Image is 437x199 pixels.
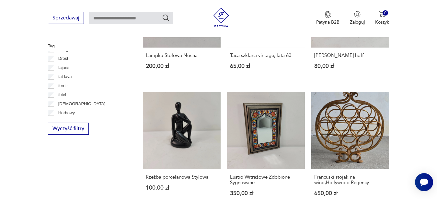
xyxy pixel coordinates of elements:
[58,73,72,80] p: fat lava
[316,19,339,25] p: Patyna B2B
[230,191,302,196] p: 350,00 zł
[146,174,218,180] h3: Rzeźba porcelanowa Stylowa
[162,14,170,22] button: Szukaj
[146,185,218,191] p: 100,00 zł
[48,123,89,135] button: Wyczyść filtry
[316,11,339,25] button: Patyna B2B
[415,173,433,191] iframe: Smartsupp widget button
[146,63,218,69] p: 200,00 zł
[230,63,302,69] p: 65,00 zł
[48,12,84,24] button: Sprzedawaj
[354,11,361,17] img: Ikonka użytkownika
[212,8,231,27] img: Patyna - sklep z meblami i dekoracjami vintage
[58,100,105,107] p: [DEMOGRAPHIC_DATA]
[316,11,339,25] a: Ikona medaluPatyna B2B
[350,19,365,25] p: Zaloguj
[314,174,386,185] h3: Francuski stojak na wino,Hollywood Regency
[230,174,302,185] h3: Lustro Witrażowe Zdobione Sygnowane
[146,53,218,58] h3: Lampka Stołowa Nocna
[379,11,385,17] img: Ikona koszyka
[58,64,70,71] p: fajans
[48,16,84,21] a: Sprzedawaj
[58,55,68,62] p: Drost
[350,11,365,25] button: Zaloguj
[48,42,127,50] p: Tag
[58,109,75,116] p: Horbowy
[375,19,389,25] p: Koszyk
[230,53,302,58] h3: Taca szklana vintage, lata 60.
[383,10,388,16] div: 0
[314,63,386,69] p: 80,00 zł
[58,91,66,98] p: fotel
[58,82,68,89] p: fornir
[314,53,386,58] h3: [PERSON_NAME] hoff
[375,11,389,25] button: 0Koszyk
[314,191,386,196] p: 650,00 zł
[325,11,331,18] img: Ikona medalu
